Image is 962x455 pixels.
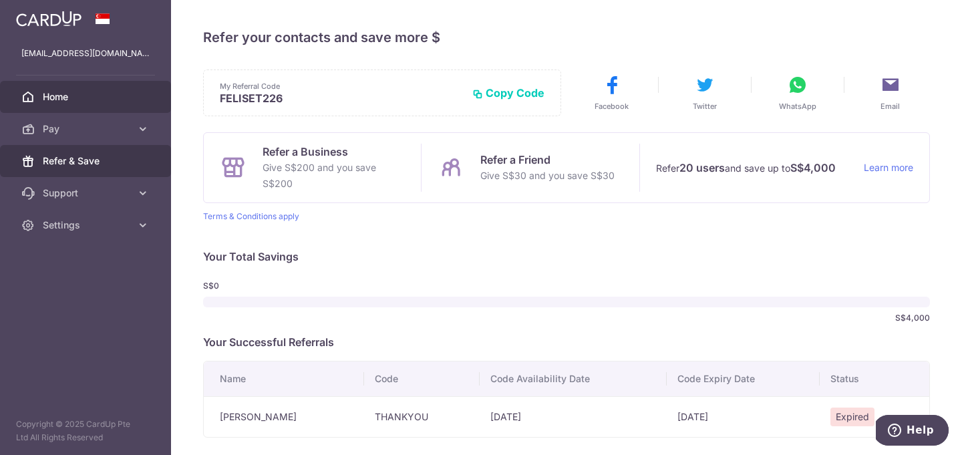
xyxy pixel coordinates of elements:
[864,160,913,176] a: Learn more
[204,361,364,396] th: Name
[779,101,816,112] span: WhatsApp
[21,47,150,60] p: [EMAIL_ADDRESS][DOMAIN_NAME]
[480,152,615,168] p: Refer a Friend
[480,361,667,396] th: Code Availability Date
[876,415,949,448] iframe: Opens a widget where you can find more information
[656,160,853,176] p: Refer and save up to
[595,101,629,112] span: Facebook
[16,11,82,27] img: CardUp
[364,396,480,437] td: THANKYOU
[31,9,58,21] span: Help
[203,334,930,350] p: Your Successful Referrals
[43,122,131,136] span: Pay
[364,361,480,396] th: Code
[693,101,717,112] span: Twitter
[203,27,930,48] h4: Refer your contacts and save more $
[830,408,874,426] span: Expired
[758,74,837,112] button: WhatsApp
[43,186,131,200] span: Support
[667,361,820,396] th: Code Expiry Date
[851,74,930,112] button: Email
[573,74,651,112] button: Facebook
[203,281,273,291] span: S$0
[880,101,900,112] span: Email
[43,154,131,168] span: Refer & Save
[263,160,405,192] p: Give S$200 and you save S$200
[204,396,364,437] td: [PERSON_NAME]
[665,74,744,112] button: Twitter
[203,211,299,221] a: Terms & Conditions apply
[43,90,131,104] span: Home
[480,396,667,437] td: [DATE]
[43,218,131,232] span: Settings
[472,86,544,100] button: Copy Code
[203,249,930,265] p: Your Total Savings
[480,168,615,184] p: Give S$30 and you save S$30
[263,144,405,160] p: Refer a Business
[820,361,929,396] th: Status
[895,313,930,323] span: S$4,000
[220,92,462,105] p: FELISET226
[667,396,820,437] td: [DATE]
[679,160,725,176] strong: 20 users
[220,81,462,92] p: My Referral Code
[790,160,836,176] strong: S$4,000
